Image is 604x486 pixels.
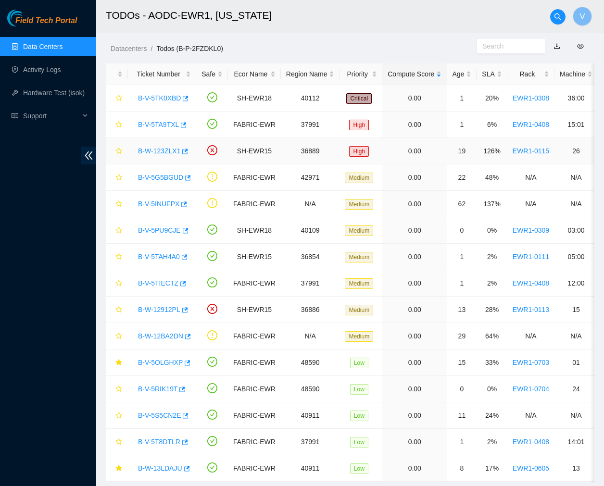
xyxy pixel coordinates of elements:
td: FABRIC-EWR [228,455,281,482]
td: 03:00 [554,217,598,244]
td: 24% [477,402,507,429]
a: B-W-13LDAJU [138,464,182,472]
td: 0.00 [382,323,447,349]
span: Low [350,411,368,421]
span: search [551,13,565,21]
td: 1 [447,429,477,455]
img: Akamai Technologies [7,10,49,26]
span: Medium [345,331,373,342]
td: SH-EWR15 [228,297,281,323]
td: SH-EWR18 [228,217,281,244]
td: 36854 [281,244,340,270]
td: 0 [447,376,477,402]
td: 14:01 [554,429,598,455]
a: EWR1-0408 [513,121,549,128]
td: 20% [477,85,507,112]
a: Activity Logs [23,66,61,74]
button: star [111,461,123,476]
td: 48% [477,164,507,191]
span: star [115,95,122,102]
td: 42971 [281,164,340,191]
td: 0 [447,217,477,244]
a: download [554,42,560,50]
td: 0.00 [382,402,447,429]
td: FABRIC-EWR [228,191,281,217]
td: FABRIC-EWR [228,429,281,455]
a: EWR1-0111 [513,253,549,261]
a: B-V-5G5BGUD [138,174,183,181]
span: eye [577,43,584,50]
td: 26 [554,138,598,164]
td: SH-EWR18 [228,85,281,112]
td: 24 [554,376,598,402]
a: B-V-5RIK19T [138,385,177,393]
span: star [115,148,122,155]
span: star [115,200,122,208]
a: EWR1-0605 [513,464,549,472]
td: 36886 [281,297,340,323]
a: Data Centers [23,43,63,50]
span: check-circle [207,410,217,420]
a: Akamai TechnologiesField Tech Portal [7,17,77,30]
td: N/A [554,323,598,349]
td: 0.00 [382,349,447,376]
span: star [115,227,122,235]
td: FABRIC-EWR [228,112,281,138]
span: Low [350,463,368,474]
button: star [111,355,123,370]
a: B-V-5TIECTZ [138,279,178,287]
span: check-circle [207,251,217,261]
td: 29 [447,323,477,349]
td: 40109 [281,217,340,244]
button: download [546,38,567,54]
span: close-circle [207,304,217,314]
td: 0% [477,217,507,244]
a: B-W-12BA2DN [138,332,183,340]
td: N/A [554,164,598,191]
td: 0.00 [382,112,447,138]
td: FABRIC-EWR [228,402,281,429]
td: FABRIC-EWR [228,323,281,349]
span: close-circle [207,145,217,155]
span: Medium [345,225,373,236]
a: EWR1-0308 [513,94,549,102]
td: SH-EWR15 [228,244,281,270]
button: star [111,170,123,185]
td: 1 [447,112,477,138]
span: Medium [345,252,373,262]
span: / [151,45,152,52]
button: star [111,275,123,291]
td: 2% [477,270,507,297]
input: Search [482,41,532,51]
td: SH-EWR15 [228,138,281,164]
td: 12:00 [554,270,598,297]
span: star [115,174,122,182]
td: 64% [477,323,507,349]
a: B-V-5PU9CJE [138,226,181,234]
a: EWR1-0113 [513,306,549,313]
a: B-V-5TK0XBD [138,94,181,102]
a: B-V-5T8DTLR [138,438,180,446]
span: star [115,438,122,446]
span: star [115,333,122,340]
a: B-V-5S5CN2E [138,411,181,419]
td: 15 [554,297,598,323]
button: V [573,7,592,26]
span: check-circle [207,119,217,129]
td: 0.00 [382,270,447,297]
td: 0.00 [382,138,447,164]
button: star [111,223,123,238]
span: star [115,121,122,129]
td: 48590 [281,349,340,376]
td: 1 [447,85,477,112]
a: EWR1-0703 [513,359,549,366]
td: 36889 [281,138,340,164]
a: EWR1-0408 [513,279,549,287]
span: check-circle [207,357,217,367]
span: star [115,280,122,287]
span: check-circle [207,383,217,393]
a: B-V-5TA9TXL [138,121,179,128]
span: Low [350,384,368,395]
button: star [111,328,123,344]
td: 8 [447,455,477,482]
